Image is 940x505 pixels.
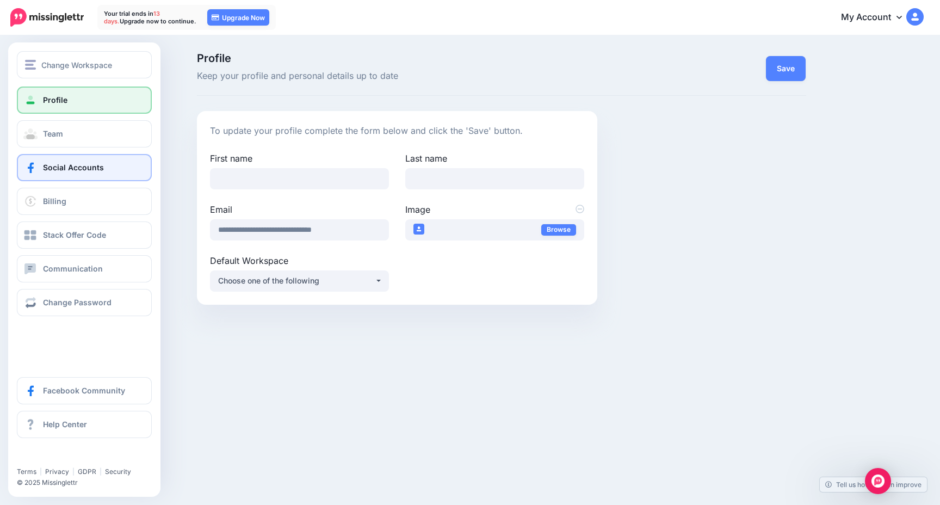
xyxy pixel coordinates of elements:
[43,196,66,206] span: Billing
[43,163,104,172] span: Social Accounts
[78,467,96,476] a: GDPR
[218,274,375,287] div: Choose one of the following
[41,59,112,71] span: Change Workspace
[17,154,152,181] a: Social Accounts
[104,10,196,25] p: Your trial ends in Upgrade now to continue.
[43,129,63,138] span: Team
[210,203,389,216] label: Email
[45,467,69,476] a: Privacy
[17,255,152,282] a: Communication
[413,224,424,235] img: user_default_image_thumb.png
[72,467,75,476] span: |
[17,467,36,476] a: Terms
[105,467,131,476] a: Security
[43,420,87,429] span: Help Center
[25,60,36,70] img: menu.png
[43,95,67,104] span: Profile
[210,254,389,267] label: Default Workspace
[17,477,160,488] li: © 2025 Missinglettr
[104,10,160,25] span: 13 days.
[43,386,125,395] span: Facebook Community
[766,56,806,81] button: Save
[43,264,103,273] span: Communication
[17,120,152,147] a: Team
[17,188,152,215] a: Billing
[541,224,576,236] a: Browse
[40,467,42,476] span: |
[197,69,598,83] span: Keep your profile and personal details up to date
[17,289,152,316] a: Change Password
[210,152,389,165] label: First name
[10,8,84,27] img: Missinglettr
[43,298,112,307] span: Change Password
[405,152,584,165] label: Last name
[197,53,598,64] span: Profile
[17,452,101,463] iframe: Twitter Follow Button
[17,411,152,438] a: Help Center
[210,124,585,138] p: To update your profile complete the form below and click the 'Save' button.
[210,270,389,292] button: Choose one of the following
[100,467,102,476] span: |
[820,477,927,492] a: Tell us how we can improve
[17,87,152,114] a: Profile
[17,377,152,404] a: Facebook Community
[830,4,924,31] a: My Account
[865,468,891,494] div: Open Intercom Messenger
[17,221,152,249] a: Stack Offer Code
[43,230,106,239] span: Stack Offer Code
[17,51,152,78] button: Change Workspace
[207,9,269,26] a: Upgrade Now
[405,203,584,216] label: Image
